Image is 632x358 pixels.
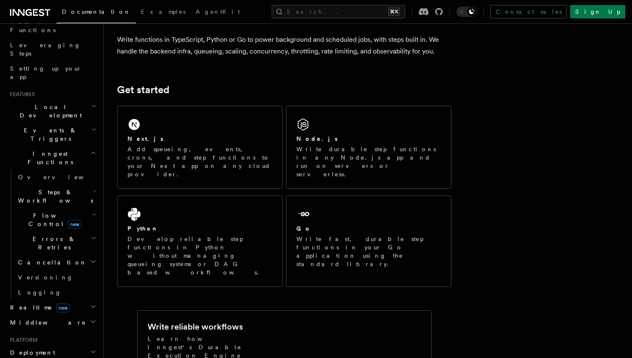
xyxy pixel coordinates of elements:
a: Your first Functions [7,14,98,38]
span: AgentKit [196,8,240,15]
p: Write functions in TypeScript, Python or Go to power background and scheduled jobs, with steps bu... [117,34,451,57]
span: Examples [141,8,186,15]
a: Overview [15,170,98,185]
span: Local Development [7,103,91,119]
a: Versioning [15,270,98,285]
h2: Write reliable workflows [148,321,243,333]
button: Search...⌘K [272,5,405,18]
h2: Node.js [296,135,338,143]
span: Documentation [62,8,131,15]
kbd: ⌘K [388,8,400,16]
span: Setting up your app [10,65,82,80]
button: Flow Controlnew [15,208,98,231]
span: Features [7,91,35,98]
button: Events & Triggers [7,123,98,146]
a: Logging [15,285,98,300]
p: Add queueing, events, crons, and step functions to your Next app on any cloud provider. [127,145,272,178]
span: Realtime [7,303,70,312]
a: Setting up your app [7,61,98,84]
p: Develop reliable step functions in Python without managing queueing systems or DAG based workflows. [127,235,272,277]
span: Overview [18,174,104,180]
span: Platform [7,337,38,343]
a: Examples [136,3,191,23]
h2: Next.js [127,135,163,143]
a: Leveraging Steps [7,38,98,61]
a: Contact sales [490,5,567,18]
h2: Python [127,224,158,233]
span: Logging [18,289,61,296]
button: Local Development [7,99,98,123]
h2: Go [296,224,311,233]
span: Versioning [18,274,73,281]
span: Errors & Retries [15,235,91,251]
span: Events & Triggers [7,126,91,143]
a: AgentKit [191,3,245,23]
button: Steps & Workflows [15,185,98,208]
button: Toggle dark mode [456,7,477,17]
button: Cancellation [15,255,98,270]
button: Middleware [7,315,98,330]
button: Errors & Retries [15,231,98,255]
span: Steps & Workflows [15,188,93,205]
span: Cancellation [15,258,87,267]
button: Inngest Functions [7,146,98,170]
span: Inngest Functions [7,150,90,166]
span: new [68,220,82,229]
span: new [56,303,70,312]
a: Next.jsAdd queueing, events, crons, and step functions to your Next app on any cloud provider. [117,106,283,189]
span: Leveraging Steps [10,42,81,57]
div: Inngest Functions [7,170,98,300]
a: Sign Up [570,5,625,18]
p: Write durable step functions in any Node.js app and run on servers or serverless. [296,145,441,178]
p: Write fast, durable step functions in your Go application using the standard library. [296,235,441,268]
a: Documentation [57,3,136,23]
a: GoWrite fast, durable step functions in your Go application using the standard library. [286,196,451,287]
span: Deployment [7,348,55,357]
span: Middleware [7,318,86,327]
button: Realtimenew [7,300,98,315]
a: Node.jsWrite durable step functions in any Node.js app and run on servers or serverless. [286,106,451,189]
a: Get started [117,84,169,96]
a: PythonDevelop reliable step functions in Python without managing queueing systems or DAG based wo... [117,196,283,287]
span: Flow Control [15,211,92,228]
